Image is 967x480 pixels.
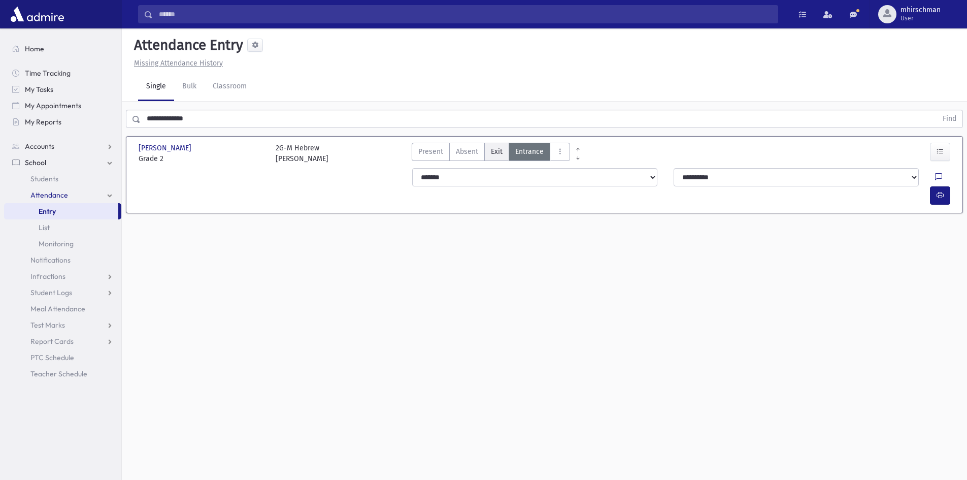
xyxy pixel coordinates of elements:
[937,110,962,127] button: Find
[30,353,74,362] span: PTC Schedule
[30,321,65,330] span: Test Marks
[30,337,74,346] span: Report Cards
[4,349,121,366] a: PTC Schedule
[30,174,58,183] span: Students
[205,73,255,101] a: Classroom
[276,143,328,164] div: 2G-M Hebrew [PERSON_NAME]
[30,288,72,297] span: Student Logs
[130,37,243,54] h5: Attendance Entry
[153,5,778,23] input: Search
[138,73,174,101] a: Single
[412,143,570,164] div: AttTypes
[39,239,74,248] span: Monitoring
[130,59,223,68] a: Missing Attendance History
[456,146,478,157] span: Absent
[4,301,121,317] a: Meal Attendance
[4,81,121,98] a: My Tasks
[30,255,71,265] span: Notifications
[4,284,121,301] a: Student Logs
[25,44,44,53] span: Home
[25,158,46,167] span: School
[139,143,193,153] span: [PERSON_NAME]
[901,6,941,14] span: mhirschman
[4,236,121,252] a: Monitoring
[30,369,87,378] span: Teacher Schedule
[30,190,68,200] span: Attendance
[4,187,121,203] a: Attendance
[4,268,121,284] a: Infractions
[25,142,54,151] span: Accounts
[4,317,121,333] a: Test Marks
[4,114,121,130] a: My Reports
[418,146,443,157] span: Present
[4,333,121,349] a: Report Cards
[4,219,121,236] a: List
[4,203,118,219] a: Entry
[134,59,223,68] u: Missing Attendance History
[25,85,53,94] span: My Tasks
[515,146,544,157] span: Entrance
[4,252,121,268] a: Notifications
[30,272,65,281] span: Infractions
[8,4,66,24] img: AdmirePro
[4,65,121,81] a: Time Tracking
[139,153,265,164] span: Grade 2
[39,207,56,216] span: Entry
[4,366,121,382] a: Teacher Schedule
[25,117,61,126] span: My Reports
[174,73,205,101] a: Bulk
[39,223,50,232] span: List
[4,138,121,154] a: Accounts
[901,14,941,22] span: User
[4,41,121,57] a: Home
[4,154,121,171] a: School
[30,304,85,313] span: Meal Attendance
[25,101,81,110] span: My Appointments
[491,146,503,157] span: Exit
[4,98,121,114] a: My Appointments
[25,69,71,78] span: Time Tracking
[4,171,121,187] a: Students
